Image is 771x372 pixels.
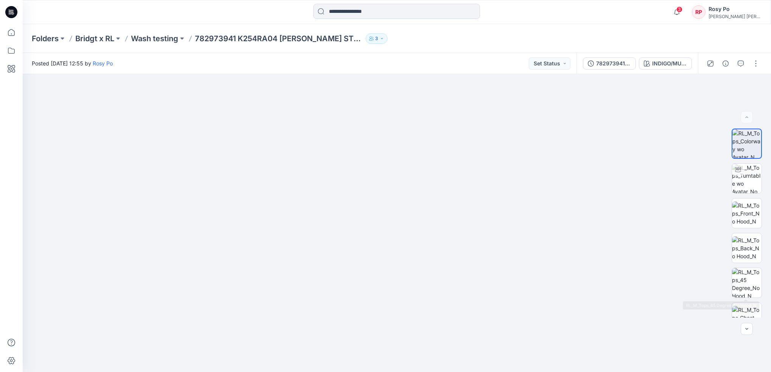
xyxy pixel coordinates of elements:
img: RL_M_Tops_Colorway wo Avatar_N [732,129,761,158]
a: Rosy Po [93,60,113,67]
img: RL_M_Tops_Chest Pocket_N [732,306,762,330]
a: Folders [32,33,59,44]
div: INDIGO/MUL TI - 001 [652,59,687,68]
img: RL_M_Tops_45 Degree_No Hood_N [732,268,762,298]
p: 3 [375,34,378,43]
button: Details [720,57,732,70]
button: INDIGO/MUL TI - 001 [639,57,692,70]
p: 782973941 K254RA04 [PERSON_NAME] STRIPE SHIRT [195,33,363,44]
span: 3 [676,6,682,12]
button: 3 [366,33,388,44]
div: RP [692,5,706,19]
a: Wash testing [131,33,178,44]
img: RL_M_Tops_Turntable wo Avatar_No Hood_N [732,164,762,193]
div: 782973941 K254RA04 [PERSON_NAME] STRIPE SHIRT [596,59,631,68]
div: Rosy Po [709,5,762,14]
span: Posted [DATE] 12:55 by [32,59,113,67]
img: RL_M_Tops_Front_No Hood_N [732,201,762,225]
div: [PERSON_NAME] [PERSON_NAME] [709,14,762,19]
button: 782973941 K254RA04 [PERSON_NAME] STRIPE SHIRT [583,57,636,70]
a: Bridgt x RL [75,33,114,44]
img: RL_M_Tops_Back_No Hood_N [732,236,762,260]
